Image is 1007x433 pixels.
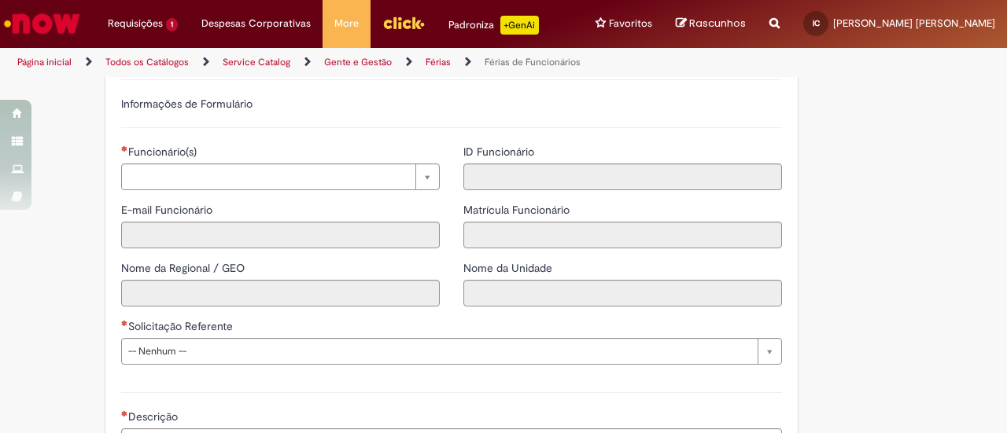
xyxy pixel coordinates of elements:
[121,97,253,111] label: Informações de Formulário
[609,16,652,31] span: Favoritos
[813,18,820,28] span: IC
[463,222,782,248] input: Matrícula Funcionário
[223,56,290,68] a: Service Catalog
[676,17,746,31] a: Rascunhos
[463,280,782,306] input: Nome da Unidade
[121,145,128,152] span: Necessários
[426,56,451,68] a: Férias
[108,16,163,31] span: Requisições
[121,203,216,217] span: Somente leitura - E-mail Funcionário
[105,56,189,68] a: Todos os Catálogos
[121,410,128,416] span: Necessários
[463,261,555,275] span: Somente leitura - Nome da Unidade
[201,16,311,31] span: Despesas Corporativas
[128,339,750,364] span: -- Nenhum --
[166,18,178,31] span: 1
[448,16,539,35] div: Padroniza
[12,48,659,77] ul: Trilhas de página
[463,203,573,217] span: Somente leitura - Matrícula Funcionário
[334,16,359,31] span: More
[2,8,83,39] img: ServiceNow
[689,16,746,31] span: Rascunhos
[128,409,181,424] span: Descrição
[121,261,248,275] span: Somente leitura - Nome da Regional / GEO
[121,163,440,190] a: Limpar campo Funcionário(s)
[121,320,128,326] span: Necessários
[324,56,392,68] a: Gente e Gestão
[17,56,72,68] a: Página inicial
[833,17,995,30] span: [PERSON_NAME] [PERSON_NAME]
[485,56,581,68] a: Férias de Funcionários
[500,16,539,35] p: +GenAi
[463,163,782,190] input: ID Funcionário
[382,11,425,35] img: click_logo_yellow_360x200.png
[128,319,236,333] span: Solicitação Referente
[463,145,537,159] span: Somente leitura - ID Funcionário
[128,145,200,159] span: Necessários - Funcionário(s)
[121,222,440,248] input: E-mail Funcionário
[121,280,440,306] input: Nome da Regional / GEO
